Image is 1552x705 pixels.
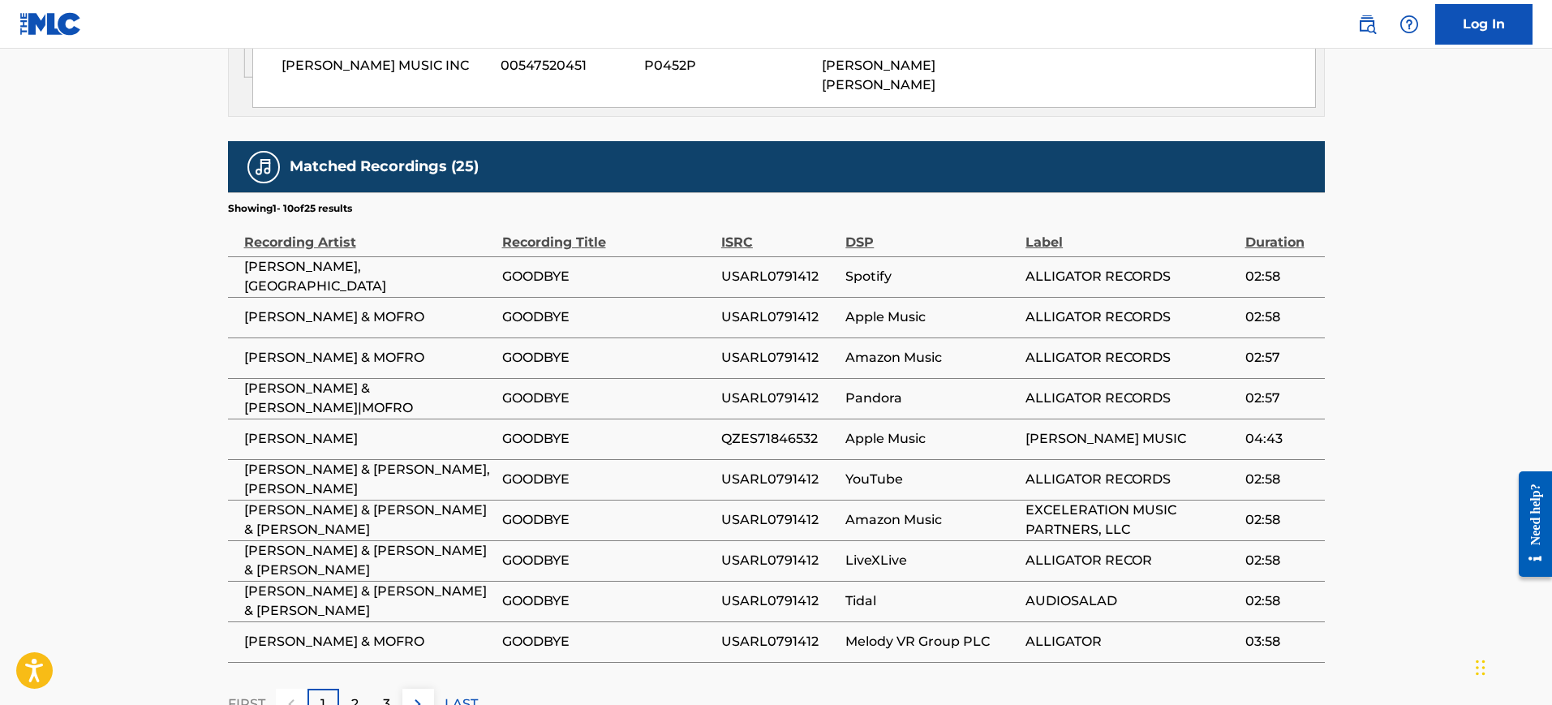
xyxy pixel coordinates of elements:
[721,470,837,489] span: USARL0791412
[1025,216,1236,252] div: Label
[1025,389,1236,408] span: ALLIGATOR RECORDS
[721,348,837,368] span: USARL0791412
[1025,470,1236,489] span: ALLIGATOR RECORDS
[502,510,713,530] span: GOODBYE
[244,632,494,651] span: [PERSON_NAME] & MOFRO
[1507,459,1552,590] iframe: Resource Center
[1357,15,1377,34] img: search
[1245,267,1317,286] span: 02:58
[721,389,837,408] span: USARL0791412
[845,389,1017,408] span: Pandora
[1393,8,1425,41] div: Help
[502,551,713,570] span: GOODBYE
[721,216,837,252] div: ISRC
[721,429,837,449] span: QZES71846532
[845,591,1017,611] span: Tidal
[1245,348,1317,368] span: 02:57
[1025,632,1236,651] span: ALLIGATOR
[721,591,837,611] span: USARL0791412
[845,216,1017,252] div: DSP
[244,379,494,418] span: [PERSON_NAME] & [PERSON_NAME]|MOFRO
[845,551,1017,570] span: LiveXLive
[822,58,935,92] span: [PERSON_NAME] [PERSON_NAME]
[721,632,837,651] span: USARL0791412
[244,460,494,499] span: [PERSON_NAME] & [PERSON_NAME], [PERSON_NAME]
[721,307,837,327] span: USARL0791412
[244,582,494,621] span: [PERSON_NAME] & [PERSON_NAME] & [PERSON_NAME]
[845,307,1017,327] span: Apple Music
[244,216,494,252] div: Recording Artist
[1435,4,1533,45] a: Log In
[721,267,837,286] span: USARL0791412
[1025,307,1236,327] span: ALLIGATOR RECORDS
[244,501,494,539] span: [PERSON_NAME] & [PERSON_NAME] & [PERSON_NAME]
[244,429,494,449] span: [PERSON_NAME]
[1245,632,1317,651] span: 03:58
[1245,591,1317,611] span: 02:58
[1245,307,1317,327] span: 02:58
[290,157,479,176] h5: Matched Recordings (25)
[502,216,713,252] div: Recording Title
[244,257,494,296] span: [PERSON_NAME], [GEOGRAPHIC_DATA]
[282,56,488,75] span: [PERSON_NAME] MUSIC INC
[244,307,494,327] span: [PERSON_NAME] & MOFRO
[244,348,494,368] span: [PERSON_NAME] & MOFRO
[845,470,1017,489] span: YouTube
[254,157,273,177] img: Matched Recordings
[1245,216,1317,252] div: Duration
[721,510,837,530] span: USARL0791412
[1025,591,1236,611] span: AUDIOSALAD
[502,591,713,611] span: GOODBYE
[502,389,713,408] span: GOODBYE
[502,348,713,368] span: GOODBYE
[845,429,1017,449] span: Apple Music
[502,470,713,489] span: GOODBYE
[721,551,837,570] span: USARL0791412
[845,632,1017,651] span: Melody VR Group PLC
[19,12,82,36] img: MLC Logo
[1245,551,1317,570] span: 02:58
[502,632,713,651] span: GOODBYE
[502,267,713,286] span: GOODBYE
[845,510,1017,530] span: Amazon Music
[1025,267,1236,286] span: ALLIGATOR RECORDS
[1471,627,1552,705] iframe: Chat Widget
[244,541,494,580] span: [PERSON_NAME] & [PERSON_NAME] & [PERSON_NAME]
[502,429,713,449] span: GOODBYE
[1025,551,1236,570] span: ALLIGATOR RECOR
[1245,510,1317,530] span: 02:58
[1476,643,1485,692] div: Drag
[1025,429,1236,449] span: [PERSON_NAME] MUSIC
[1245,389,1317,408] span: 02:57
[1399,15,1419,34] img: help
[845,348,1017,368] span: Amazon Music
[228,201,352,216] p: Showing 1 - 10 of 25 results
[1245,429,1317,449] span: 04:43
[502,307,713,327] span: GOODBYE
[644,56,810,75] span: P0452P
[1025,348,1236,368] span: ALLIGATOR RECORDS
[1025,501,1236,539] span: EXCELERATION MUSIC PARTNERS, LLC
[501,56,632,75] span: 00547520451
[1245,470,1317,489] span: 02:58
[845,267,1017,286] span: Spotify
[1351,8,1383,41] a: Public Search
